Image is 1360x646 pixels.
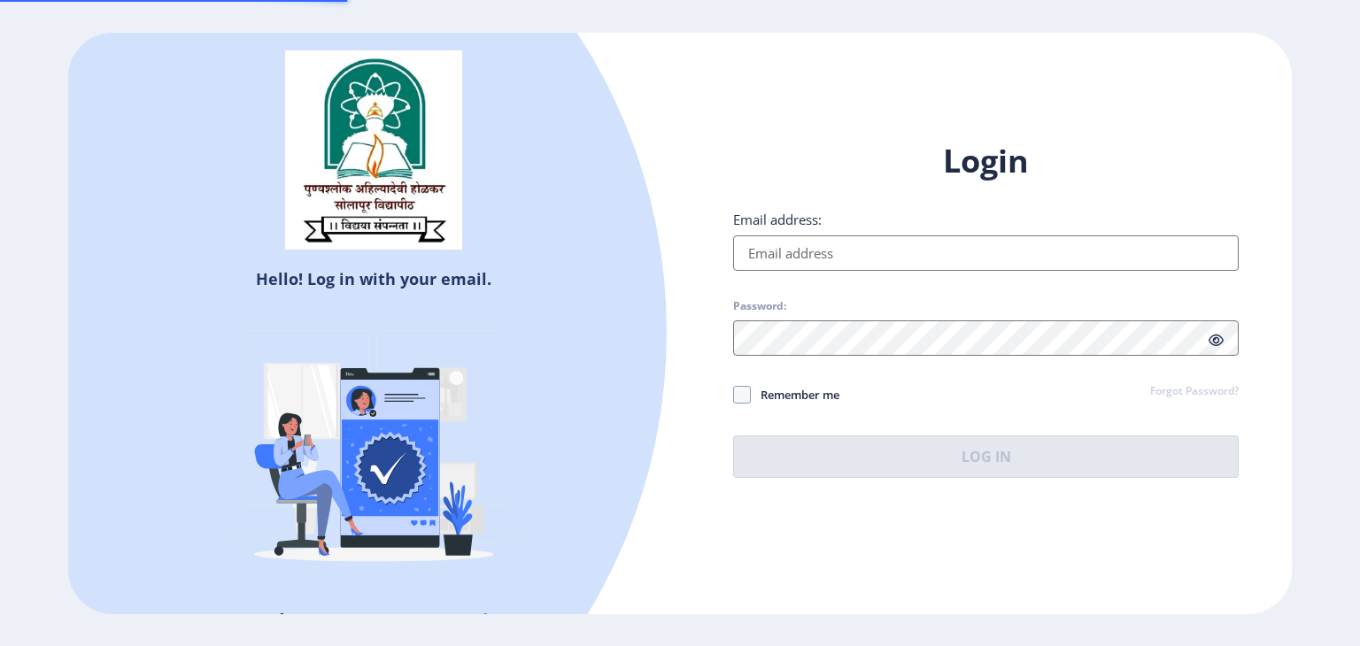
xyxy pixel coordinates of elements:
[285,50,462,250] img: sulogo.png
[219,296,529,606] img: Verified-rafiki.svg
[81,606,667,634] h5: Don't have an account?
[733,235,1239,271] input: Email address
[447,607,528,634] a: Register
[751,384,839,405] span: Remember me
[1150,384,1239,400] a: Forgot Password?
[733,435,1239,478] button: Log In
[733,299,786,313] label: Password:
[733,211,822,228] label: Email address:
[733,140,1239,182] h1: Login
